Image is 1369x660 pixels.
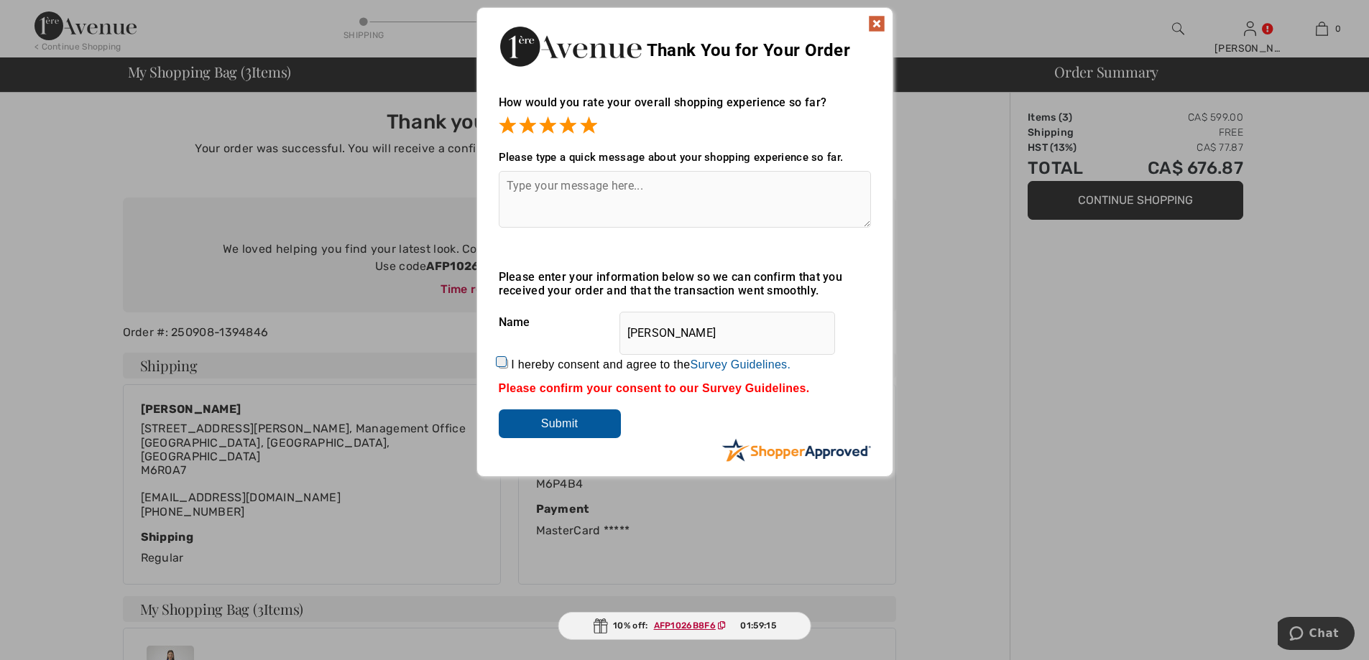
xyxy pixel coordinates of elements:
a: Survey Guidelines. [690,358,790,371]
div: How would you rate your overall shopping experience so far? [499,81,871,136]
span: Chat [32,10,61,23]
img: Thank You for Your Order [499,22,642,70]
div: Name [499,305,871,340]
ins: AFP1026B8F6 [654,621,716,631]
div: Please enter your information below so we can confirm that you received your order and that the t... [499,270,871,297]
input: Submit [499,409,621,438]
div: Please confirm your consent to our Survey Guidelines. [499,382,871,395]
div: Please type a quick message about your shopping experience so far. [499,151,871,164]
div: 10% off: [558,612,811,640]
img: x [868,15,885,32]
span: 01:59:15 [740,619,775,632]
span: Thank You for Your Order [647,40,850,60]
img: Gift.svg [593,618,607,633]
label: I hereby consent and agree to the [511,358,790,371]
